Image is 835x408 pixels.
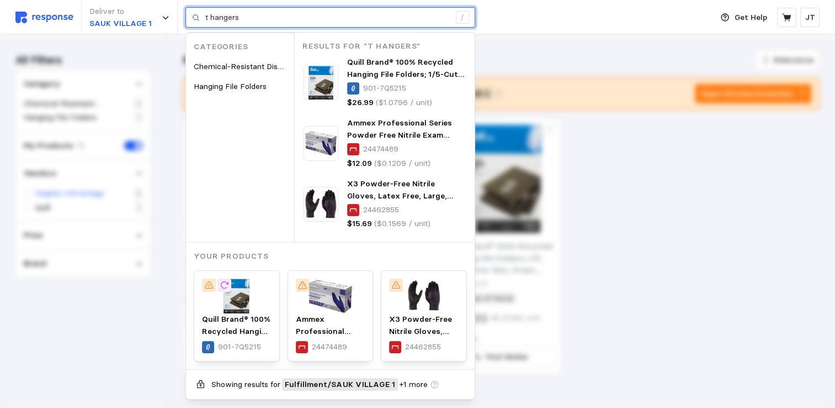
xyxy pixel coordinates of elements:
p: ($0.1209 / unit) [374,158,430,170]
span: Hanging File Folders [194,81,267,91]
p: 24462855 [363,204,399,216]
p: Your Products [194,250,475,263]
div: / [456,11,469,24]
p: Deliver to [89,6,152,18]
span: X3 Powder-Free Nitrile Gloves, Latex Free, Large, Black, 100/Box (BX346100) [389,314,458,372]
span: Chemical-Resistant Disposable Gloves [194,61,332,71]
p: 24474489 [363,143,398,155]
p: 24462855 [405,341,441,353]
p: $15.69 [347,218,372,230]
img: 81EC6606-F131-4384-90DD0E83BCBAA2AA_sc7 [304,187,338,222]
p: $26.99 [347,97,374,109]
img: s1192351_s7 [304,65,338,100]
p: 901-7Q5215 [363,82,406,95]
button: JT [800,8,820,27]
p: Get Help [735,12,767,24]
img: s1192351_s7 [202,279,272,313]
p: Results for "t hangers" [302,40,475,53]
span: Quill Brand® 100% Recycled Hanging File Folders; 1/5-Cut, Letter Size, Green, 25/Box (7Q5215) [202,314,271,384]
p: 24474489 [312,341,347,353]
p: JT [805,12,815,24]
img: 81EC6606-F131-4384-90DD0E83BCBAA2AA_sc7 [389,279,459,313]
img: 207AA0D3-5F9D-4092-86CBF9CAD24B01B7_sc7 [304,126,338,161]
p: Showing results for [211,379,280,391]
button: Get Help [714,7,774,28]
span: + 1 more [400,379,428,391]
input: Search for a product name or SKU [205,8,450,28]
p: 901-7Q5215 [218,341,261,353]
span: X3 Powder-Free Nitrile Gloves, Latex Free, Large, Black, 100/Box (BX346100) [347,179,453,212]
img: svg%3e [15,12,73,23]
img: 207AA0D3-5F9D-4092-86CBF9CAD24B01B7_sc7 [296,279,365,313]
span: Fulfillment / SAUK VILLAGE 1 [285,379,396,390]
span: Ammex Professional Series Powder Free Nitrile Exam Gloves, Latex Free, Large, 100/Box (AINPF46100) [296,314,360,408]
span: Ammex Professional Series Powder Free Nitrile Exam Gloves, Latex Free, Large, 100/Box (AINPF46100) [347,118,452,164]
p: ($1.0796 / unit) [376,97,432,109]
p: SAUK VILLAGE 1 [89,18,152,30]
p: Categories [194,41,294,53]
p: $12.09 [347,158,372,170]
p: ($0.1569 / unit) [374,218,430,230]
span: Quill Brand® 100% Recycled Hanging File Folders; 1/5-Cut, Letter Size, Green, 25/Box (7Q5215) [347,57,464,103]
